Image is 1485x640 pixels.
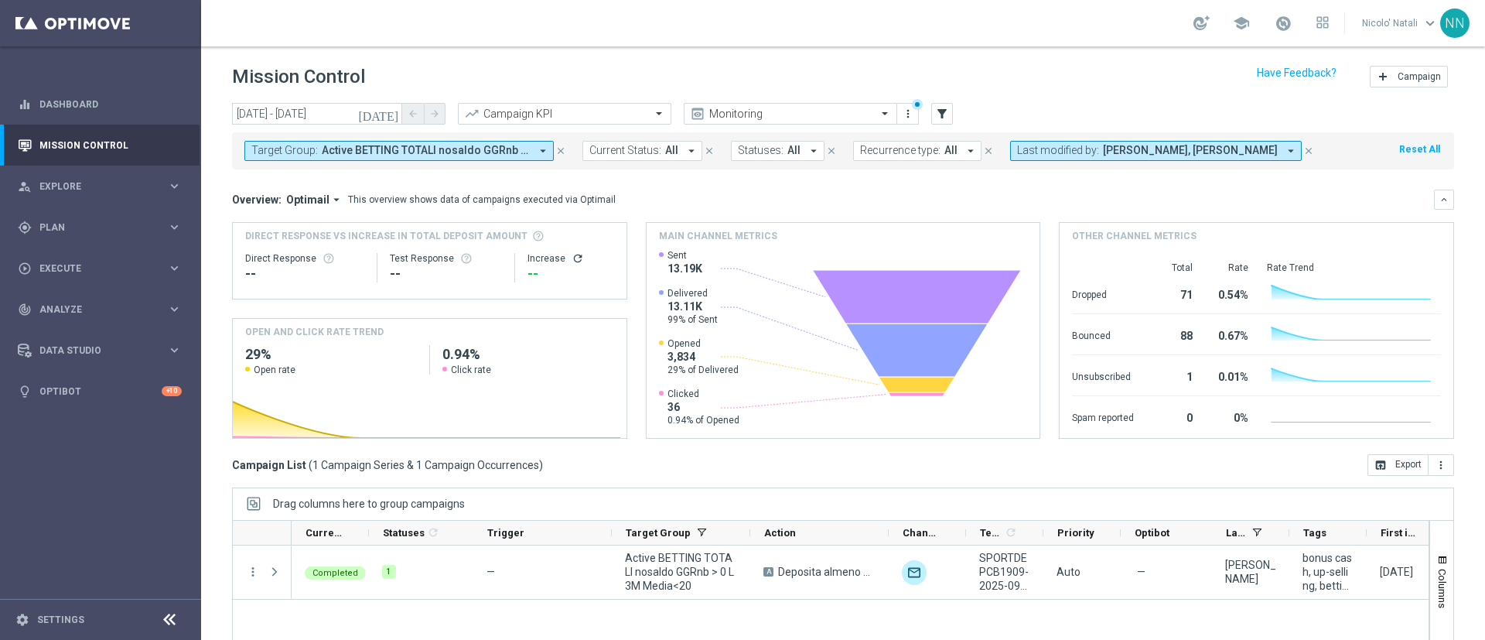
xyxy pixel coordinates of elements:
span: ) [539,458,543,472]
span: Last modified by: [1017,144,1099,157]
div: track_changes Analyze keyboard_arrow_right [17,303,183,316]
ng-select: Campaign KPI [458,103,671,125]
button: more_vert [900,104,916,123]
span: — [486,566,495,578]
span: Sent [667,249,702,262]
button: close [554,142,568,159]
i: play_circle_outline [18,262,32,276]
h4: Main channel metrics [659,229,777,243]
button: close [824,142,838,159]
div: There are unsaved changes [912,99,923,110]
img: Optimail [902,560,927,585]
div: 0 [1152,404,1193,429]
span: Statuses: [738,144,783,157]
i: add [1377,70,1389,83]
div: Unsubscribed [1072,363,1134,388]
span: 3,834 [667,350,739,364]
i: refresh [1005,526,1017,539]
div: Row Groups [273,498,465,510]
span: Current Status [306,527,343,539]
button: Mission Control [17,139,183,152]
div: 19 Sep 2025, Friday [1380,565,1413,579]
ng-select: Monitoring [684,103,897,125]
i: refresh [427,526,439,539]
span: Last Modified By [1226,527,1246,539]
button: person_search Explore keyboard_arrow_right [17,180,183,193]
div: -- [527,265,613,283]
div: Data Studio [18,344,167,358]
i: close [826,145,837,156]
span: Statuses [383,527,425,539]
span: Priority [1057,527,1094,539]
span: Clicked [667,388,739,400]
span: Click rate [451,364,491,376]
span: 99% of Sent [667,313,718,326]
div: Data Studio keyboard_arrow_right [17,344,183,357]
span: Auto [1057,566,1080,578]
i: arrow_forward [429,108,440,119]
div: Press SPACE to select this row. [233,546,292,600]
span: school [1233,15,1250,32]
div: Lorenzo Carlevale [1225,558,1276,586]
div: Spam reported [1072,404,1134,429]
span: Direct Response VS Increase In Total Deposit Amount [245,229,527,243]
span: Current Status: [589,144,661,157]
i: settings [15,613,29,627]
button: Recurrence type: All arrow_drop_down [853,141,981,161]
i: filter_alt [935,107,949,121]
i: arrow_drop_down [536,144,550,158]
i: more_vert [1435,459,1447,471]
button: Last modified by: [PERSON_NAME], [PERSON_NAME] arrow_drop_down [1010,141,1302,161]
a: Optibot [39,371,162,412]
span: 1 Campaign Series & 1 Campaign Occurrences [312,458,539,472]
span: All [944,144,958,157]
i: keyboard_arrow_right [167,302,182,317]
button: Statuses: All arrow_drop_down [731,141,824,161]
div: lightbulb Optibot +10 [17,385,183,398]
span: Deposita almeno 10 e gioca con quota e legatura 4 per cb perso 15% fino a 10€ [778,565,876,579]
button: open_in_browser Export [1367,454,1429,476]
h2: 0.94% [442,345,614,364]
input: Have Feedback? [1257,67,1336,78]
div: 71 [1152,281,1193,306]
span: Data Studio [39,346,167,355]
span: First in Range [1381,527,1418,539]
span: Target Group: [251,144,318,157]
i: arrow_drop_down [684,144,698,158]
span: Opened [667,337,739,350]
button: arrow_back [402,103,424,125]
div: Bounced [1072,322,1134,347]
div: 1 [1152,363,1193,388]
span: Optibot [1135,527,1169,539]
div: Optibot [18,371,182,412]
div: 88 [1152,322,1193,347]
span: Active BETTING TOTALI nosaldo GGRnb > 0 L3M Media>=20 [322,144,530,157]
button: keyboard_arrow_down [1434,190,1454,210]
button: gps_fixed Plan keyboard_arrow_right [17,221,183,234]
i: arrow_back [408,108,418,119]
div: Dashboard [18,84,182,125]
h2: 29% [245,345,417,364]
div: NN [1440,9,1470,38]
div: +10 [162,386,182,396]
span: 29% of Delivered [667,364,739,376]
div: Plan [18,221,167,234]
i: [DATE] [358,107,400,121]
div: equalizer Dashboard [17,98,183,111]
span: Delivered [667,287,718,299]
button: close [702,142,716,159]
div: Mission Control [18,125,182,166]
span: Open rate [254,364,295,376]
span: Tags [1303,527,1326,539]
i: open_in_browser [1374,459,1387,471]
button: Reset All [1398,141,1442,158]
i: close [983,145,994,156]
a: Dashboard [39,84,182,125]
div: 1 [382,565,396,579]
span: Recurrence type: [860,144,940,157]
i: keyboard_arrow_right [167,220,182,234]
h4: OPEN AND CLICK RATE TREND [245,325,384,339]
